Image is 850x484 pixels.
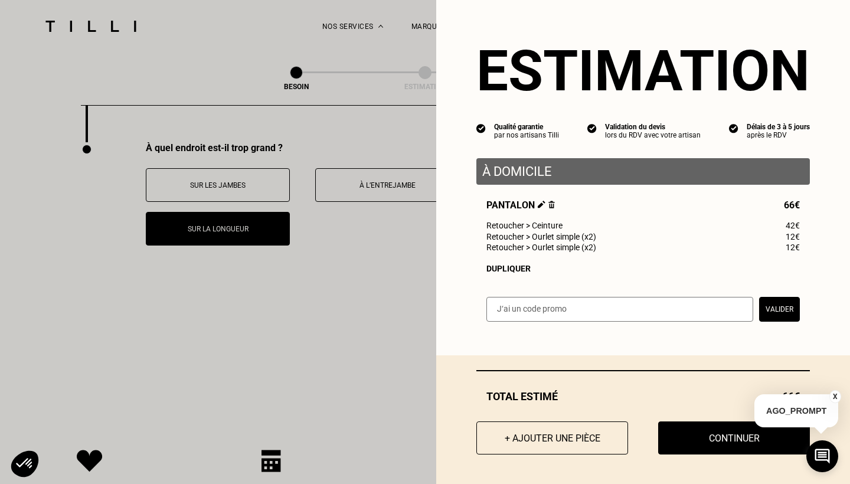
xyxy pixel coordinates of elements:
span: 42€ [786,221,800,230]
button: X [829,390,841,403]
div: Qualité garantie [494,123,559,131]
div: après le RDV [747,131,810,139]
img: icon list info [476,123,486,133]
span: 12€ [786,232,800,241]
div: Total estimé [476,390,810,403]
div: lors du RDV avec votre artisan [605,131,701,139]
span: 66€ [784,200,800,211]
p: À domicile [482,164,804,179]
input: J‘ai un code promo [486,297,753,322]
div: Validation du devis [605,123,701,131]
img: Éditer [538,201,545,208]
span: Retoucher > Ourlet simple (x2) [486,232,596,241]
button: Valider [759,297,800,322]
section: Estimation [476,38,810,104]
span: Pantalon [486,200,555,211]
img: icon list info [729,123,738,133]
span: 12€ [786,243,800,252]
img: icon list info [587,123,597,133]
span: Retoucher > Ourlet simple (x2) [486,243,596,252]
img: Supprimer [548,201,555,208]
div: Délais de 3 à 5 jours [747,123,810,131]
button: + Ajouter une pièce [476,421,628,454]
button: Continuer [658,421,810,454]
div: Dupliquer [486,264,800,273]
p: AGO_PROMPT [754,394,838,427]
div: par nos artisans Tilli [494,131,559,139]
span: Retoucher > Ceinture [486,221,563,230]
